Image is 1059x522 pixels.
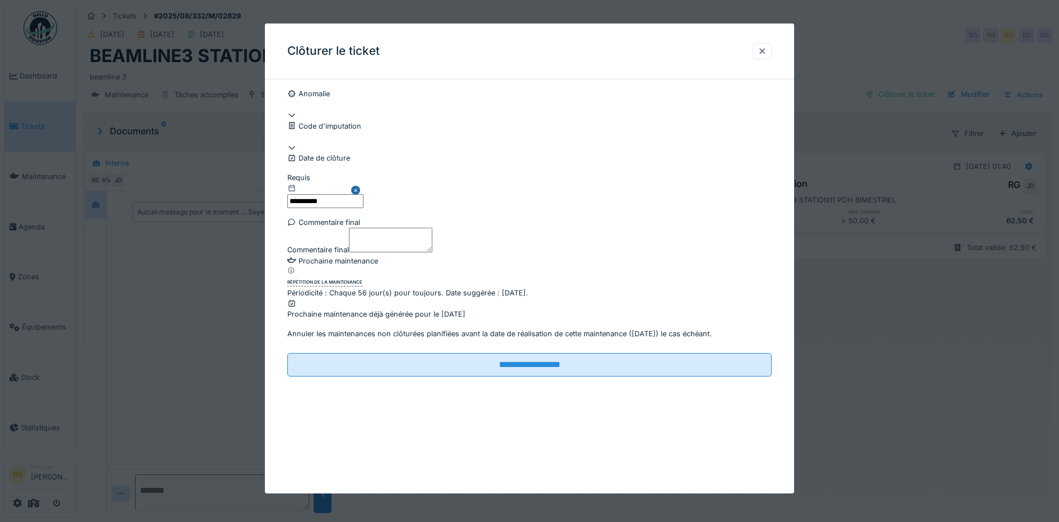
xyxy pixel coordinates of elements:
div: Commentaire final [287,217,772,228]
button: Close [351,172,363,208]
div: Code d'imputation [287,121,772,131]
div: Prochaine maintenance déjà générée pour le [DATE] [287,298,772,319]
label: Commentaire final [287,244,349,255]
div: Date de clôture [287,153,772,163]
div: Prochaine maintenance [287,256,772,266]
div: Requis [287,172,363,183]
div: Répétition de la maintenance [287,279,362,286]
div: Anomalie [287,88,772,99]
div: Périodicité : Chaque 56 jour(s) pour toujours. Date suggérée : [DATE]. [287,288,772,298]
div: Annuler les maintenances non clôturées planifiées avant la date de réalisation de cette maintenan... [287,328,712,339]
h3: Clôturer le ticket [287,44,380,58]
